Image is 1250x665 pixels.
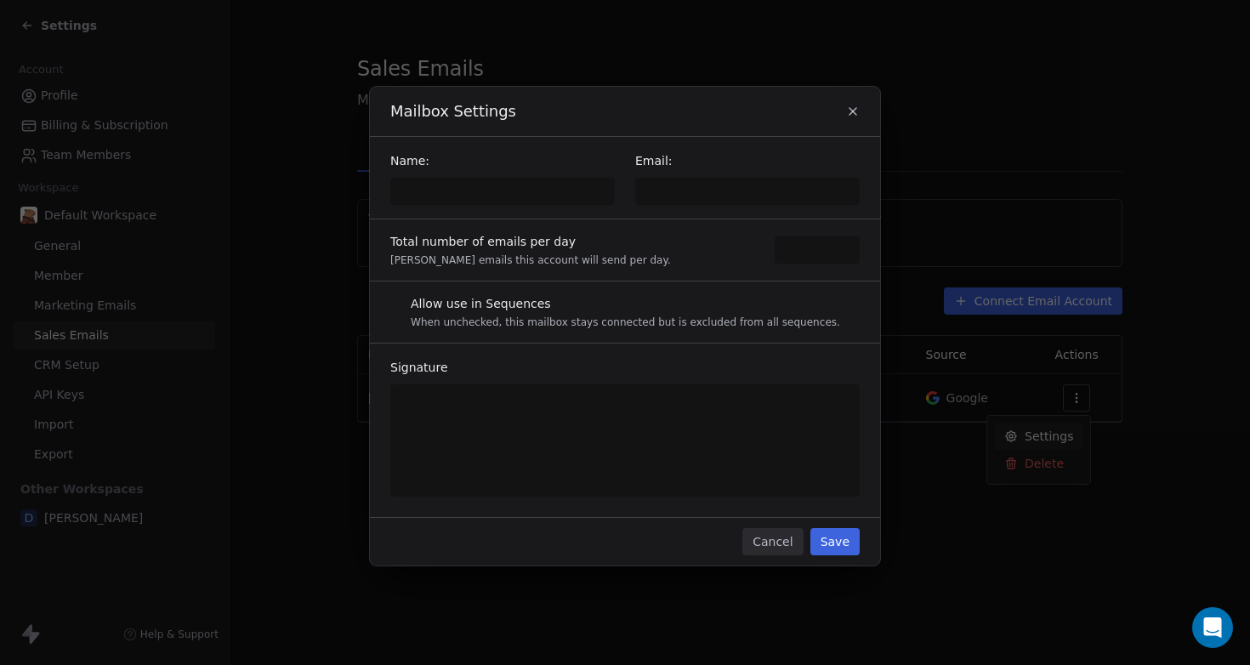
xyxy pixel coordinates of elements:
span: Email: [635,154,673,168]
div: Allow use in Sequences [411,295,840,312]
span: Name: [390,154,429,168]
div: When unchecked, this mailbox stays connected but is excluded from all sequences. [411,315,840,329]
button: Cancel [742,528,803,555]
div: Total number of emails per day [390,233,671,250]
span: Mailbox Settings [390,100,516,122]
button: Save [810,528,860,555]
span: Signature [390,361,448,374]
div: [PERSON_NAME] emails this account will send per day. [390,253,671,267]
